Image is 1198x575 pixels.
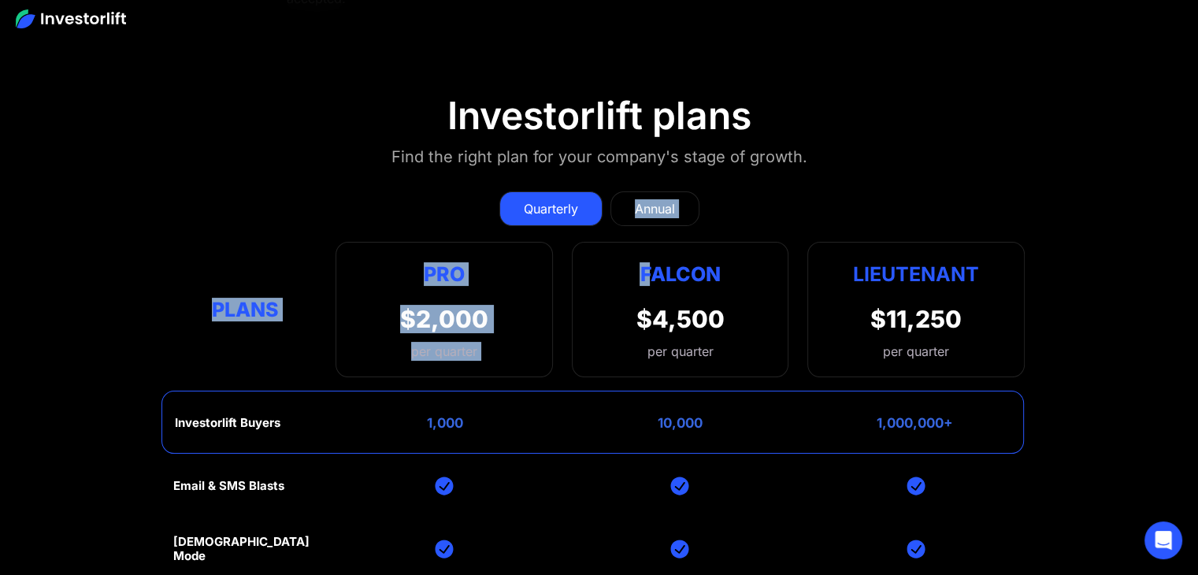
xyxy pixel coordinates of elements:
[635,199,675,218] div: Annual
[175,416,280,430] div: Investorlift Buyers
[427,415,463,431] div: 1,000
[173,479,284,493] div: Email & SMS Blasts
[883,342,949,361] div: per quarter
[647,342,713,361] div: per quarter
[1144,521,1182,559] div: Open Intercom Messenger
[853,262,979,286] strong: Lieutenant
[173,535,317,563] div: [DEMOGRAPHIC_DATA] Mode
[400,258,488,289] div: Pro
[636,305,724,333] div: $4,500
[400,342,488,361] div: per quarter
[173,295,317,325] div: Plans
[400,305,488,333] div: $2,000
[658,415,703,431] div: 10,000
[524,199,578,218] div: Quarterly
[447,93,751,139] div: Investorlift plans
[877,415,953,431] div: 1,000,000+
[391,144,807,169] div: Find the right plan for your company's stage of growth.
[640,258,720,289] div: Falcon
[870,305,962,333] div: $11,250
